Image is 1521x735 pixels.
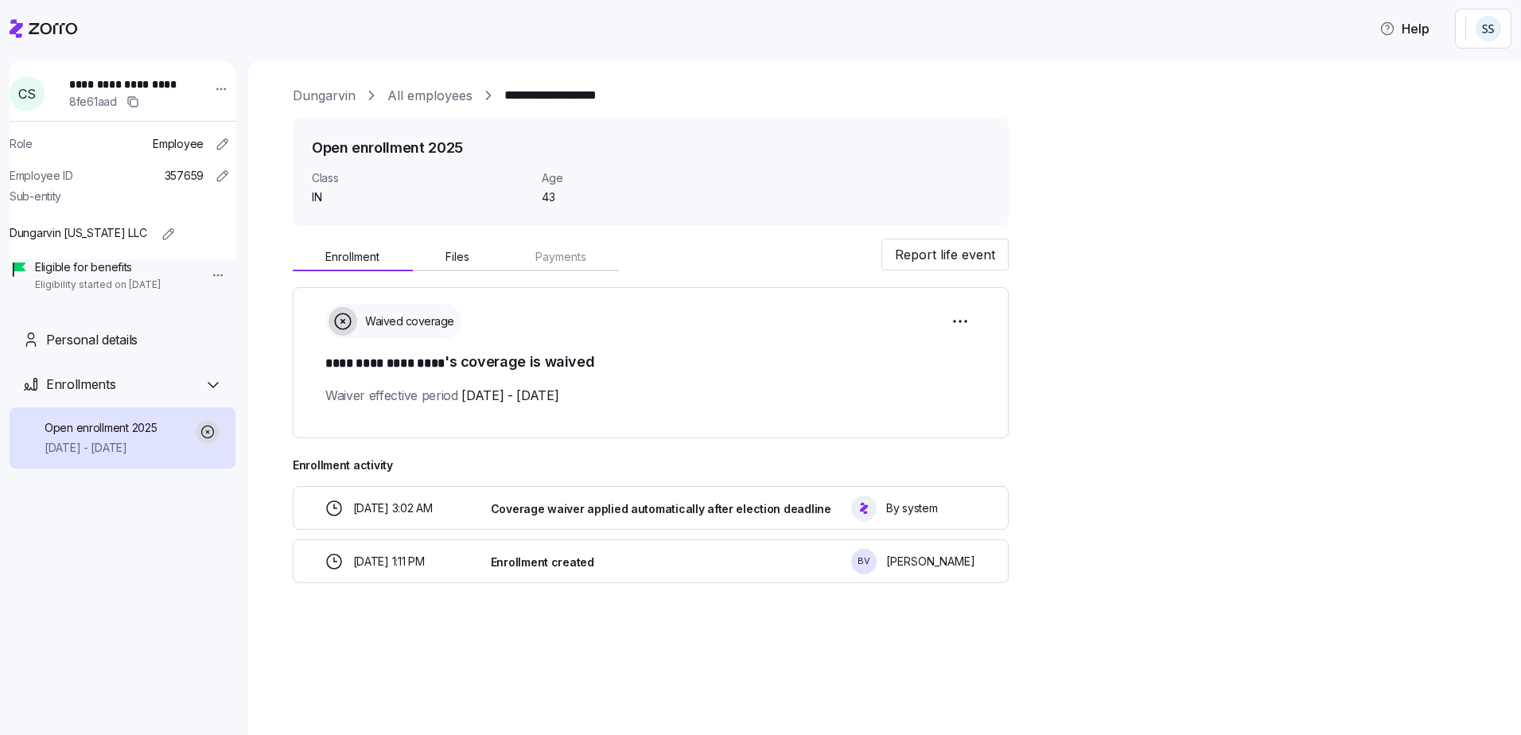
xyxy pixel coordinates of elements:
[10,225,146,241] span: Dungarvin [US_STATE] LLC
[35,259,161,275] span: Eligible for benefits
[886,500,937,516] span: By system
[46,330,138,350] span: Personal details
[153,136,204,152] span: Employee
[1379,19,1430,38] span: Help
[165,168,204,184] span: 357659
[1367,13,1442,45] button: Help
[18,87,35,100] span: C S
[535,251,586,262] span: Payments
[312,138,463,157] h1: Open enrollment 2025
[491,501,831,517] span: Coverage waiver applied automatically after election deadline
[360,313,454,329] span: Waived coverage
[45,440,157,456] span: [DATE] - [DATE]
[353,500,433,516] span: [DATE] 3:02 AM
[1476,16,1501,41] img: b3a65cbeab486ed89755b86cd886e362
[312,189,529,205] span: IN
[895,245,995,264] span: Report life event
[312,170,529,186] span: Class
[325,251,379,262] span: Enrollment
[293,86,356,106] a: Dungarvin
[886,554,975,570] span: [PERSON_NAME]
[35,278,161,292] span: Eligibility started on [DATE]
[325,352,976,374] h1: 's coverage is waived
[45,420,157,436] span: Open enrollment 2025
[445,251,469,262] span: Files
[461,386,558,406] span: [DATE] - [DATE]
[10,168,73,184] span: Employee ID
[325,386,559,406] span: Waiver effective period
[46,375,115,395] span: Enrollments
[387,86,473,106] a: All employees
[542,189,702,205] span: 43
[293,457,1009,473] span: Enrollment activity
[10,136,33,152] span: Role
[10,189,61,204] span: Sub-entity
[353,554,425,570] span: [DATE] 1:11 PM
[542,170,702,186] span: Age
[69,94,117,110] span: 8fe61aad
[858,557,870,566] span: B V
[881,239,1009,270] button: Report life event
[491,554,594,570] span: Enrollment created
